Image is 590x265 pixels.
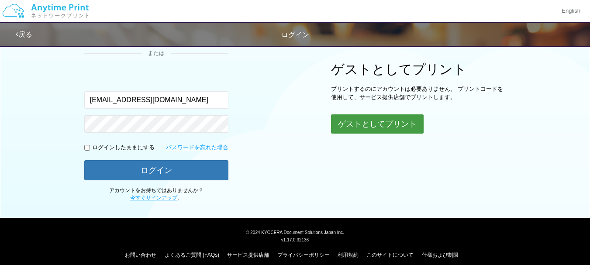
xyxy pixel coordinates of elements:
button: ログイン [84,160,228,180]
p: ログインしたままにする [92,144,155,152]
a: このサイトについて [366,252,414,258]
p: プリントするのにアカウントは必要ありません。 プリントコードを使用して、サービス提供店舗でプリントします。 [331,85,506,101]
a: 今すぐサインアップ [130,195,177,201]
a: よくあるご質問 (FAQs) [165,252,219,258]
div: または [84,49,228,58]
button: ゲストとしてプリント [331,114,424,134]
a: 利用規約 [338,252,359,258]
p: アカウントをお持ちではありませんか？ [84,187,228,202]
a: 仕様および制限 [422,252,459,258]
span: v1.17.0.32136 [281,237,309,242]
a: お問い合わせ [125,252,156,258]
span: 。 [130,195,183,201]
a: サービス提供店舗 [227,252,269,258]
span: © 2024 KYOCERA Document Solutions Japan Inc. [246,229,344,235]
a: パスワードを忘れた場合 [166,144,228,152]
h1: ゲストとしてプリント [331,62,506,76]
input: メールアドレス [84,91,228,109]
span: ログイン [281,31,309,38]
a: 戻る [16,31,32,38]
a: プライバシーポリシー [277,252,330,258]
